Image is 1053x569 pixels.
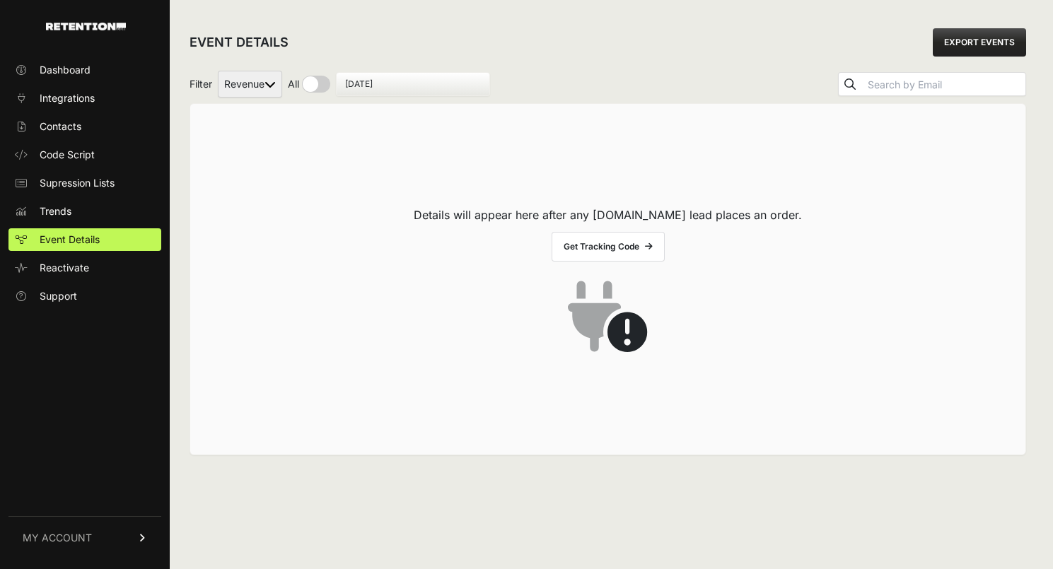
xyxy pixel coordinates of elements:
[8,172,161,194] a: Supression Lists
[190,77,212,91] span: Filter
[40,176,115,190] span: Supression Lists
[8,143,161,166] a: Code Script
[40,261,89,275] span: Reactivate
[8,200,161,223] a: Trends
[46,23,126,30] img: Retention.com
[933,28,1026,57] a: EXPORT EVENTS
[40,63,91,77] span: Dashboard
[8,228,161,251] a: Event Details
[40,119,81,134] span: Contacts
[8,257,161,279] a: Reactivate
[190,33,289,52] h2: EVENT DETAILS
[40,289,77,303] span: Support
[8,516,161,559] a: MY ACCOUNT
[552,232,665,262] a: Get Tracking Code
[40,91,95,105] span: Integrations
[414,206,802,223] p: Details will appear here after any [DOMAIN_NAME] lead places an order.
[218,71,282,98] select: Filter
[23,531,92,545] span: MY ACCOUNT
[40,204,71,218] span: Trends
[8,285,161,307] a: Support
[40,233,100,247] span: Event Details
[865,75,1025,95] input: Search by Email
[8,87,161,110] a: Integrations
[8,115,161,138] a: Contacts
[8,59,161,81] a: Dashboard
[40,148,95,162] span: Code Script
